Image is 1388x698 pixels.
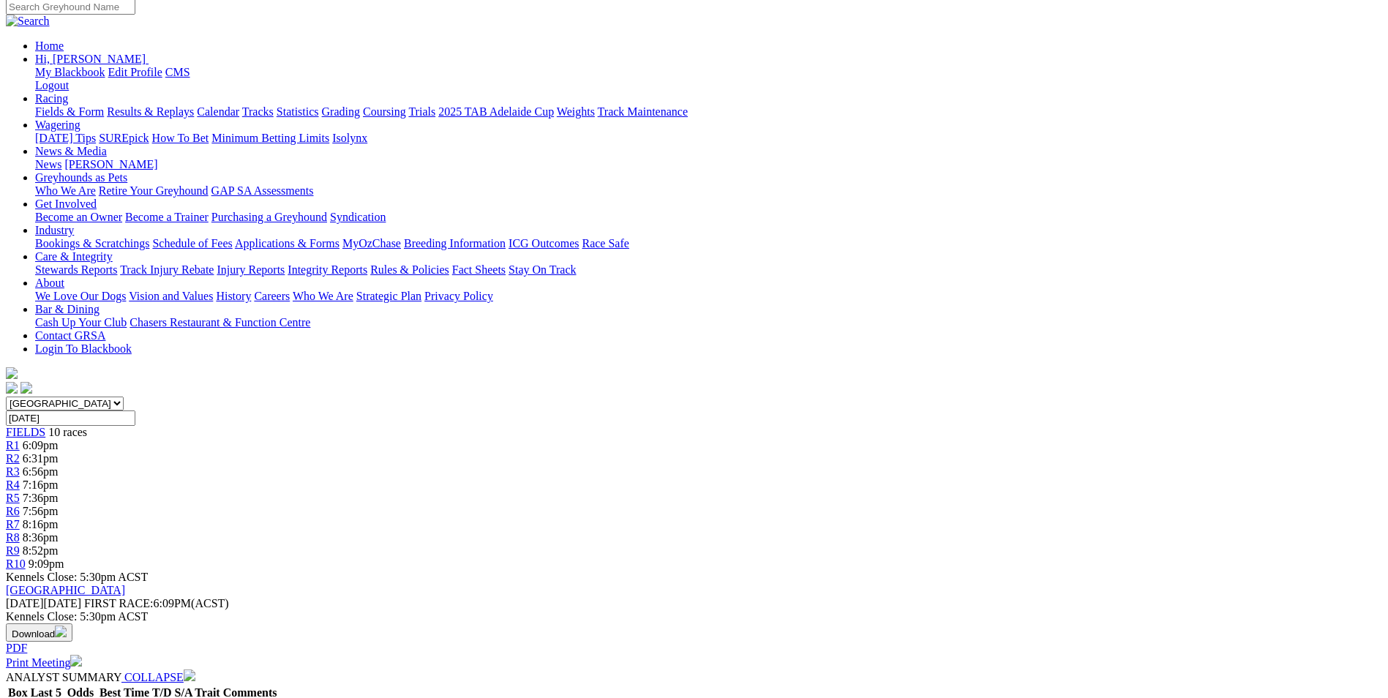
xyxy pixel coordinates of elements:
a: R5 [6,492,20,504]
a: Syndication [330,211,386,223]
a: Bar & Dining [35,303,100,315]
div: Care & Integrity [35,263,1382,277]
span: 8:36pm [23,531,59,544]
span: R6 [6,505,20,517]
a: GAP SA Assessments [211,184,314,197]
img: logo-grsa-white.png [6,367,18,379]
button: Download [6,623,72,642]
a: COLLAPSE [121,671,195,683]
img: Search [6,15,50,28]
div: Kennels Close: 5:30pm ACST [6,610,1382,623]
a: Results & Replays [107,105,194,118]
a: Injury Reports [217,263,285,276]
a: About [35,277,64,289]
a: Wagering [35,119,80,131]
a: Breeding Information [404,237,506,249]
a: R9 [6,544,20,557]
a: [DATE] Tips [35,132,96,144]
a: News & Media [35,145,107,157]
a: ICG Outcomes [509,237,579,249]
a: Who We Are [293,290,353,302]
a: Become a Trainer [125,211,209,223]
a: R2 [6,452,20,465]
a: R4 [6,479,20,491]
span: 6:56pm [23,465,59,478]
a: Login To Blackbook [35,342,132,355]
a: Retire Your Greyhound [99,184,209,197]
a: Stewards Reports [35,263,117,276]
a: Privacy Policy [424,290,493,302]
a: Trials [408,105,435,118]
span: 7:56pm [23,505,59,517]
a: Industry [35,224,74,236]
div: Hi, [PERSON_NAME] [35,66,1382,92]
a: Schedule of Fees [152,237,232,249]
a: Rules & Policies [370,263,449,276]
a: Greyhounds as Pets [35,171,127,184]
span: 10 races [48,426,87,438]
a: FIELDS [6,426,45,438]
a: Coursing [363,105,406,118]
span: 6:09pm [23,439,59,451]
div: Racing [35,105,1382,119]
a: How To Bet [152,132,209,144]
a: Print Meeting [6,656,82,669]
span: FIRST RACE: [84,597,153,609]
a: Tracks [242,105,274,118]
a: Grading [322,105,360,118]
span: 6:09PM(ACST) [84,597,229,609]
a: News [35,158,61,170]
img: chevron-down-white.svg [184,669,195,681]
div: Download [6,642,1382,655]
a: R3 [6,465,20,478]
a: Weights [557,105,595,118]
a: Track Maintenance [598,105,688,118]
a: Bookings & Scratchings [35,237,149,249]
span: 8:16pm [23,518,59,530]
a: R8 [6,531,20,544]
a: 2025 TAB Adelaide Cup [438,105,554,118]
a: Edit Profile [108,66,162,78]
a: PDF [6,642,27,654]
a: Get Involved [35,198,97,210]
div: About [35,290,1382,303]
a: History [216,290,251,302]
a: Logout [35,79,69,91]
a: Who We Are [35,184,96,197]
div: Get Involved [35,211,1382,224]
a: R1 [6,439,20,451]
a: Become an Owner [35,211,122,223]
a: Hi, [PERSON_NAME] [35,53,149,65]
span: 6:31pm [23,452,59,465]
a: Cash Up Your Club [35,316,127,329]
div: Greyhounds as Pets [35,184,1382,198]
img: download.svg [55,626,67,637]
div: Bar & Dining [35,316,1382,329]
span: 9:09pm [29,558,64,570]
a: Careers [254,290,290,302]
a: Fields & Form [35,105,104,118]
a: SUREpick [99,132,149,144]
a: [PERSON_NAME] [64,158,157,170]
input: Select date [6,410,135,426]
a: Calendar [197,105,239,118]
span: Kennels Close: 5:30pm ACST [6,571,148,583]
div: Wagering [35,132,1382,145]
img: twitter.svg [20,382,32,394]
span: COLLAPSE [124,671,184,683]
a: Fact Sheets [452,263,506,276]
a: Isolynx [332,132,367,144]
a: [GEOGRAPHIC_DATA] [6,584,125,596]
a: R7 [6,518,20,530]
span: 7:16pm [23,479,59,491]
a: Applications & Forms [235,237,340,249]
span: Hi, [PERSON_NAME] [35,53,146,65]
